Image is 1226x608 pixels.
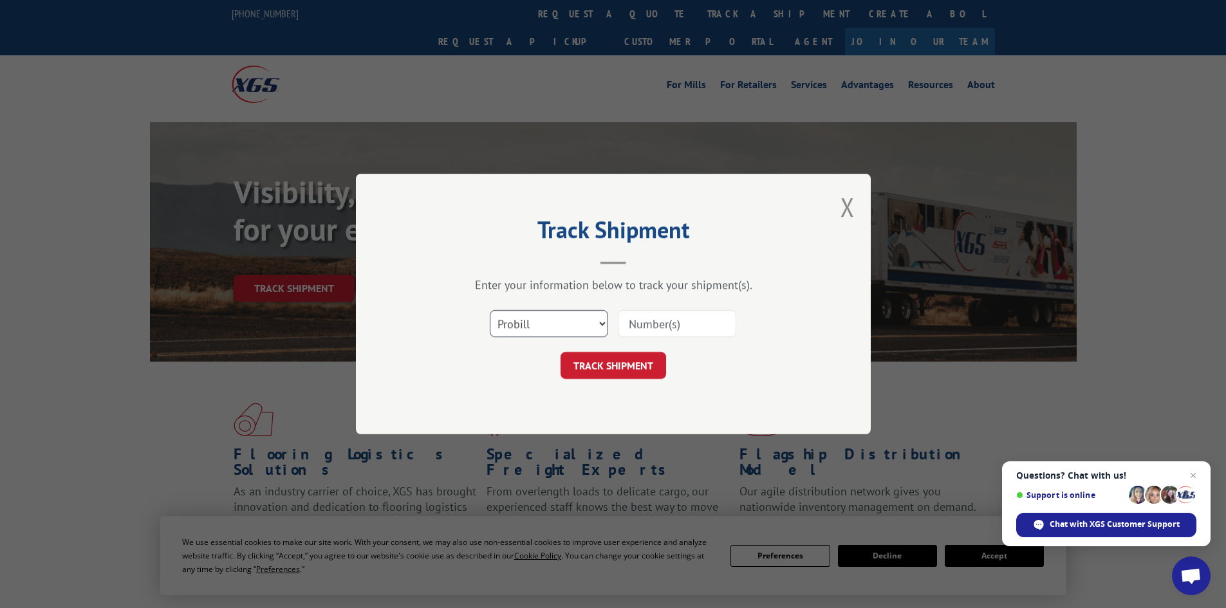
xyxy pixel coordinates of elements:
[1050,519,1180,530] span: Chat with XGS Customer Support
[1185,468,1201,483] span: Close chat
[1016,513,1196,537] div: Chat with XGS Customer Support
[420,221,806,245] h2: Track Shipment
[1172,557,1211,595] div: Open chat
[618,310,736,337] input: Number(s)
[1016,490,1124,500] span: Support is online
[561,352,666,379] button: TRACK SHIPMENT
[841,190,855,224] button: Close modal
[1016,470,1196,481] span: Questions? Chat with us!
[420,277,806,292] div: Enter your information below to track your shipment(s).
